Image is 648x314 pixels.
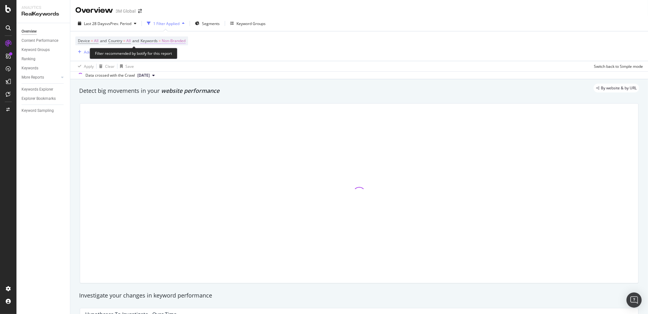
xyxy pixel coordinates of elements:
a: More Reports [22,74,59,81]
span: Keywords [141,38,158,43]
a: Keyword Groups [22,47,66,53]
button: Segments [192,18,222,29]
span: By website & by URL [601,86,637,90]
span: 2025 Aug. 10th [137,73,150,78]
span: Country [108,38,122,43]
div: Investigate your changes in keyword performance [79,292,639,300]
span: = [159,38,161,43]
a: Keyword Sampling [22,107,66,114]
div: Explorer Bookmarks [22,95,56,102]
div: Add Filter [84,49,101,55]
button: Keyword Groups [228,18,268,29]
a: Overview [22,28,66,35]
span: = [91,38,93,43]
a: Content Performance [22,37,66,44]
div: Save [125,64,134,69]
a: Keywords Explorer [22,86,66,93]
div: Open Intercom Messenger [626,292,642,308]
div: Filter recommended by botify for this report [90,48,177,59]
div: Keyword Groups [22,47,50,53]
span: and [132,38,139,43]
button: Clear [97,61,115,71]
div: Keywords [22,65,38,72]
span: vs Prev. Period [106,21,131,26]
div: Keywords Explorer [22,86,53,93]
div: Overview [75,5,113,16]
div: Content Performance [22,37,58,44]
button: Add Filter [75,48,101,56]
span: = [123,38,125,43]
div: More Reports [22,74,44,81]
div: arrow-right-arrow-left [138,9,142,13]
span: and [100,38,107,43]
span: Segments [202,21,220,26]
div: 3M Global [116,8,135,14]
div: Clear [105,64,115,69]
button: 1 Filter Applied [144,18,187,29]
div: Data crossed with the Crawl [85,73,135,78]
button: Apply [75,61,94,71]
div: Keyword Sampling [22,107,54,114]
div: RealKeywords [22,10,65,18]
button: Save [117,61,134,71]
span: All [126,36,131,45]
a: Ranking [22,56,66,62]
a: Explorer Bookmarks [22,95,66,102]
div: Keyword Groups [236,21,266,26]
div: legacy label [594,84,639,93]
div: 1 Filter Applied [153,21,179,26]
a: Keywords [22,65,66,72]
button: [DATE] [135,72,157,79]
button: Switch back to Simple mode [591,61,643,71]
div: Ranking [22,56,35,62]
div: Apply [84,64,94,69]
span: Device [78,38,90,43]
span: All [94,36,98,45]
button: Last 28 DaysvsPrev. Period [75,18,139,29]
span: Last 28 Days [84,21,106,26]
div: Switch back to Simple mode [594,64,643,69]
div: Overview [22,28,37,35]
div: Analytics [22,5,65,10]
span: Non-Branded [162,36,186,45]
